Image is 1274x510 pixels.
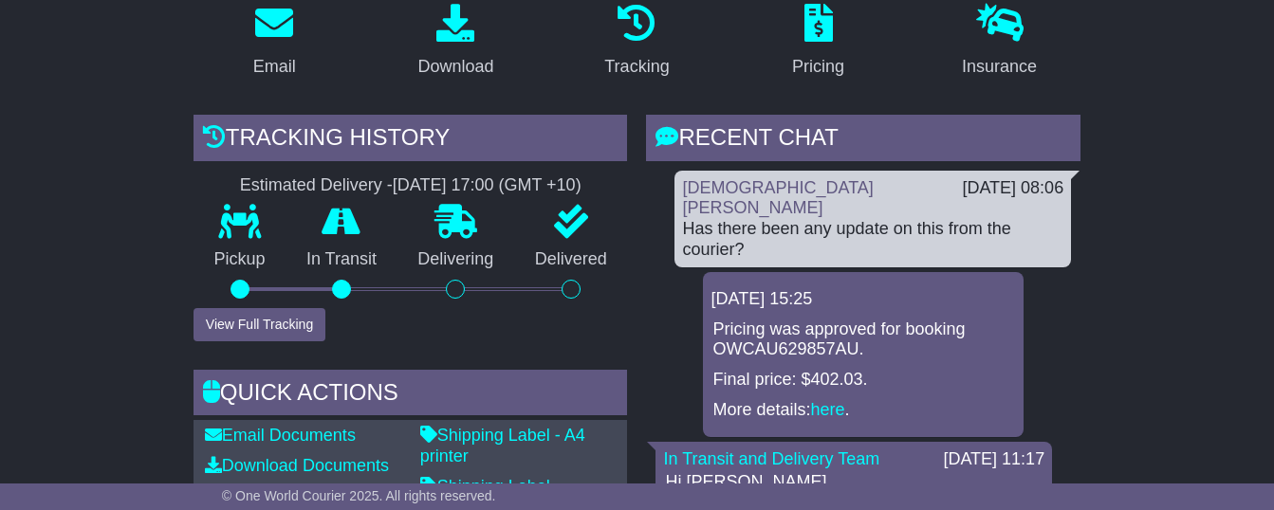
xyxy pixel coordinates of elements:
div: RECENT CHAT [646,115,1080,166]
div: [DATE] 15:25 [711,289,1016,310]
a: Download Documents [205,456,389,475]
p: Hi [PERSON_NAME], [665,472,1043,493]
a: Email Documents [205,426,356,445]
a: In Transit and Delivery Team [663,449,879,468]
p: Delivering [397,249,514,270]
p: Delivered [514,249,627,270]
div: [DATE] 08:06 [962,178,1063,199]
div: Email [253,54,296,80]
a: Shipping Label - A4 printer [420,426,585,465]
p: In Transit [286,249,397,270]
div: Estimated Delivery - [194,175,628,196]
div: Tracking [604,54,669,80]
p: Final price: $402.03. [712,370,1014,391]
div: Pricing [792,54,844,80]
span: © One World Courier 2025. All rights reserved. [222,488,496,503]
div: Quick Actions [194,370,628,421]
div: Download [417,54,493,80]
div: [DATE] 17:00 (GMT +10) [393,175,582,196]
p: More details: . [712,400,1014,421]
div: [DATE] 11:17 [943,449,1044,470]
p: Pickup [194,249,286,270]
a: here [811,400,845,419]
button: View Full Tracking [194,308,325,341]
div: Has there been any update on this from the courier? [682,219,1063,260]
a: [DEMOGRAPHIC_DATA][PERSON_NAME] [682,178,873,218]
div: Tracking history [194,115,628,166]
p: Pricing was approved for booking OWCAU629857AU. [712,319,1014,360]
div: Insurance [962,54,1037,80]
